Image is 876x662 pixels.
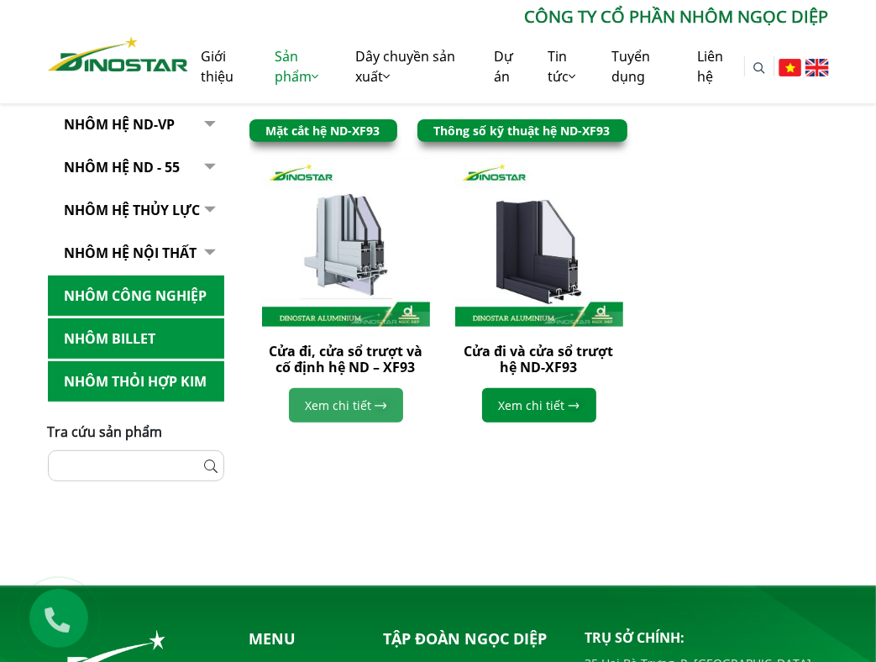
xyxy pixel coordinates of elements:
[48,190,224,231] a: Nhôm hệ thủy lực
[48,276,224,317] a: Nhôm Công nghiệp
[48,318,224,360] a: Nhôm Billet
[188,29,261,103] a: Giới thiệu
[779,59,801,76] img: Tiếng Việt
[455,159,623,327] img: Cửa đi và cửa sổ trượt hệ ND-XF93
[434,123,611,139] a: Thông số kỹ thuật hệ ND-XF93
[685,29,744,103] a: Liên hệ
[384,628,560,650] p: Tập đoàn Ngọc Diệp
[289,388,403,423] a: Xem chi tiết
[188,4,828,29] p: CÔNG TY CỔ PHẦN NHÔM NGỌC DIỆP
[48,361,224,402] a: Nhôm Thỏi hợp kim
[805,59,828,76] img: English
[48,104,224,145] a: Nhôm Hệ ND-VP
[464,342,614,376] a: Cửa đi và cửa sổ trượt hệ ND-XF93
[48,233,224,274] a: Nhôm hệ nội thất
[481,29,535,103] a: Dự án
[249,628,359,650] p: Menu
[48,147,224,188] a: NHÔM HỆ ND - 55
[585,628,829,648] p: Trụ sở chính:
[262,29,344,103] a: Sản phẩm
[482,388,596,423] a: Xem chi tiết
[262,159,430,327] img: Cửa đi, cửa sổ trượt và cố định hệ ND – XF93
[343,29,480,103] a: Dây chuyền sản xuất
[600,29,685,103] a: Tuyển dụng
[48,423,163,441] span: Tra cứu sản phẩm
[48,36,189,71] img: Nhôm Dinostar
[266,123,380,139] a: Mặt cắt hệ ND-XF93
[269,342,422,376] a: Cửa đi, cửa sổ trượt và cố định hệ ND – XF93
[753,62,765,74] img: search
[535,29,599,103] a: Tin tức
